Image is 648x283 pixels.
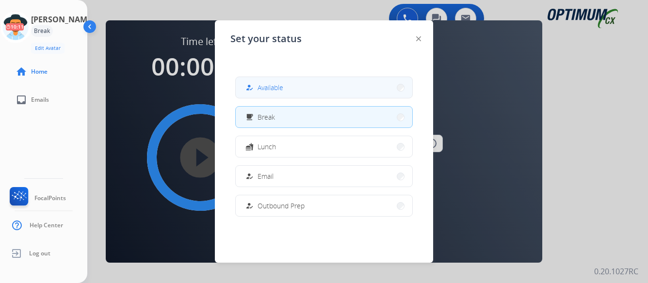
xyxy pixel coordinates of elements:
[236,166,412,187] button: Email
[31,25,53,37] div: Break
[258,112,275,122] span: Break
[16,66,27,78] mat-icon: home
[258,171,274,181] span: Email
[416,36,421,41] img: close-button
[258,82,283,93] span: Available
[31,14,94,25] h3: [PERSON_NAME]
[245,113,254,121] mat-icon: free_breakfast
[236,195,412,216] button: Outbound Prep
[245,142,254,151] mat-icon: fastfood
[245,172,254,180] mat-icon: how_to_reg
[258,201,305,211] span: Outbound Prep
[245,83,254,92] mat-icon: how_to_reg
[16,94,27,106] mat-icon: inbox
[30,221,63,229] span: Help Center
[31,68,48,76] span: Home
[230,32,302,46] span: Set your status
[236,77,412,98] button: Available
[31,43,65,54] button: Edit Avatar
[245,202,254,210] mat-icon: how_to_reg
[236,107,412,127] button: Break
[29,250,50,257] span: Log out
[31,96,49,104] span: Emails
[594,266,638,277] p: 0.20.1027RC
[34,194,66,202] span: FocalPoints
[258,141,276,152] span: Lunch
[8,187,66,209] a: FocalPoints
[236,136,412,157] button: Lunch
